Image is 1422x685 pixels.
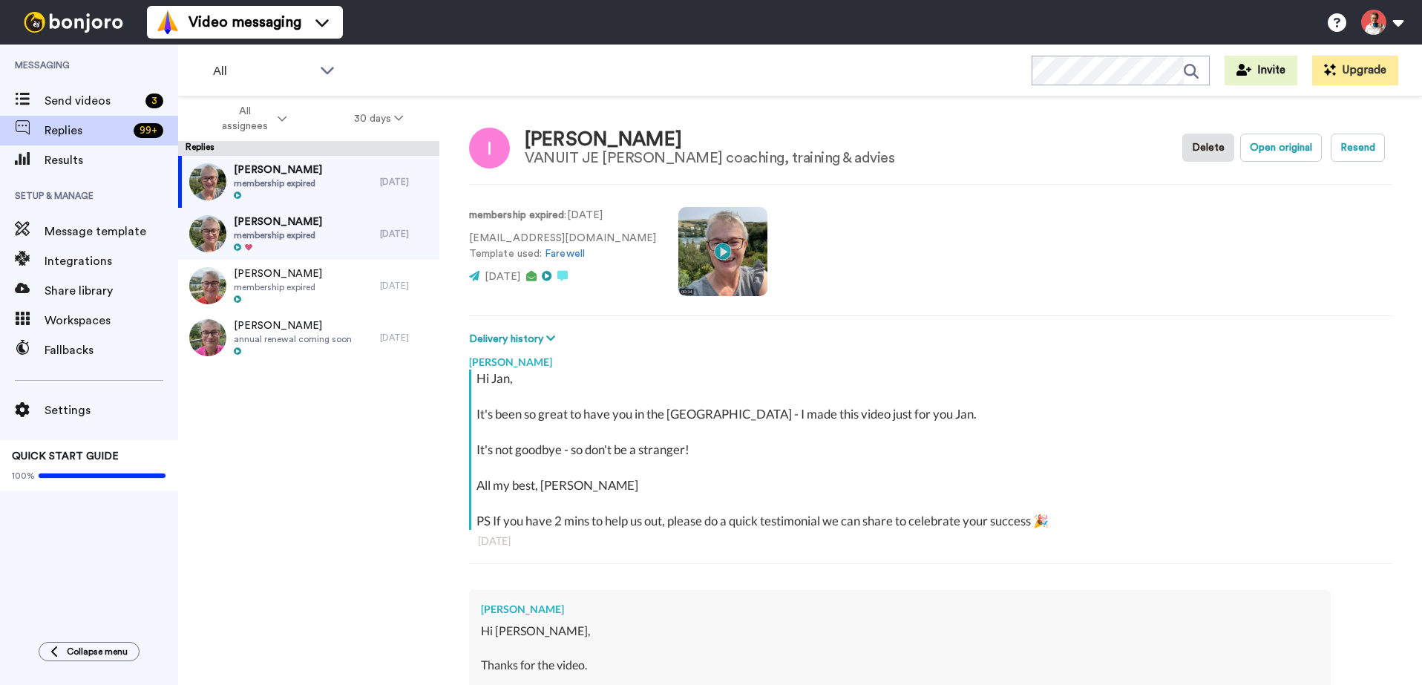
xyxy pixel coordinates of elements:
span: Message template [45,223,178,240]
div: [DATE] [380,280,432,292]
button: Delivery history [469,331,560,347]
button: Collapse menu [39,642,140,661]
button: Resend [1331,134,1385,162]
span: [PERSON_NAME] [234,163,322,177]
div: [DATE] [380,228,432,240]
a: [PERSON_NAME]membership expired[DATE] [178,260,439,312]
button: Open original [1240,134,1322,162]
span: [PERSON_NAME] [234,266,322,281]
span: [DATE] [485,272,520,282]
div: 99 + [134,123,163,138]
span: QUICK START GUIDE [12,451,119,462]
span: All assignees [214,104,275,134]
div: [PERSON_NAME] [525,129,895,151]
span: membership expired [234,281,322,293]
img: 1ce1ba57-9b4e-4bcb-9fdd-4fa470541b52-thumb.jpg [189,267,226,304]
span: Integrations [45,252,178,270]
span: [PERSON_NAME] [234,214,322,229]
img: vm-color.svg [156,10,180,34]
button: 30 days [321,105,437,132]
span: 100% [12,470,35,482]
div: 3 [145,94,163,108]
button: Upgrade [1312,56,1398,85]
a: Farewell [545,249,585,259]
span: All [213,62,312,80]
button: Invite [1225,56,1297,85]
span: Share library [45,282,178,300]
span: Replies [45,122,128,140]
span: annual renewal coming soon [234,333,352,345]
span: Results [45,151,178,169]
div: [PERSON_NAME] [469,347,1392,370]
p: : [DATE] [469,208,656,223]
div: [DATE] [380,332,432,344]
div: Replies [178,141,439,156]
div: [DATE] [478,534,1383,548]
span: membership expired [234,177,322,189]
div: VANUIT JE [PERSON_NAME] coaching, training & advies [525,150,895,166]
span: membership expired [234,229,322,241]
span: [PERSON_NAME] [234,318,352,333]
div: [PERSON_NAME] [481,602,1319,617]
img: bj-logo-header-white.svg [18,12,129,33]
span: Collapse menu [67,646,128,658]
a: [PERSON_NAME]membership expired[DATE] [178,156,439,208]
strong: membership expired [469,210,564,220]
span: Settings [45,402,178,419]
img: c0263e33-f217-47e8-b5bd-df4ef7af8094-thumb.jpg [189,215,226,252]
div: Hi Jan, It's been so great to have you in the [GEOGRAPHIC_DATA] - I made this video just for you ... [476,370,1389,530]
span: Workspaces [45,312,178,330]
p: [EMAIL_ADDRESS][DOMAIN_NAME] Template used: [469,231,656,262]
button: All assignees [181,98,321,140]
img: Image of Jan Everts [469,128,510,168]
img: 404d9f8a-81e6-4654-8638-a535e45d7142-thumb.jpg [189,163,226,200]
a: [PERSON_NAME]annual renewal coming soon[DATE] [178,312,439,364]
span: Video messaging [189,12,301,33]
button: Delete [1182,134,1234,162]
span: Fallbacks [45,341,178,359]
a: [PERSON_NAME]membership expired[DATE] [178,208,439,260]
span: Send videos [45,92,140,110]
img: 3da55982-64e6-4194-8ec0-3ebd17661ffa-thumb.jpg [189,319,226,356]
div: [DATE] [380,176,432,188]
